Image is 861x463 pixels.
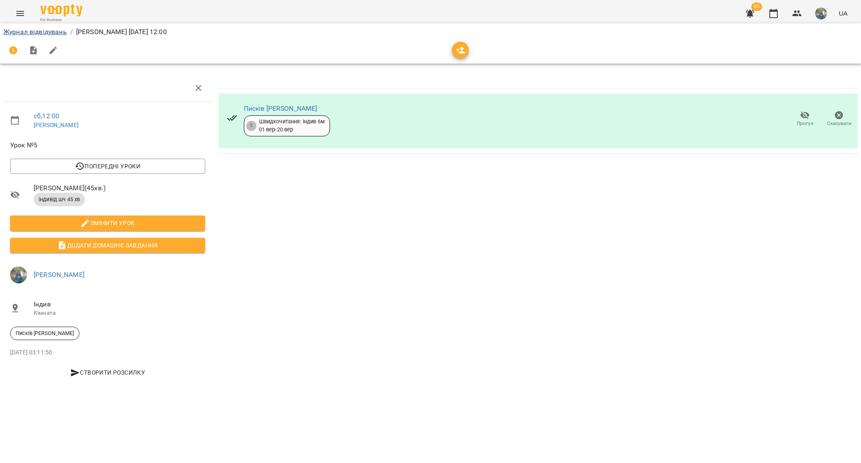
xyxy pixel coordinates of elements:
span: Прогул [797,120,813,127]
button: Змінити урок [10,216,205,231]
span: Попередні уроки [17,161,198,171]
span: Урок №5 [10,140,205,150]
span: Додати домашнє завдання [17,240,198,250]
div: Писків [PERSON_NAME] [10,327,79,340]
button: Menu [10,3,30,24]
button: Скасувати [822,107,856,131]
div: 5 [246,121,256,131]
span: [PERSON_NAME] ( 45 хв. ) [34,183,205,193]
button: Попередні уроки [10,159,205,174]
p: Кімната [34,309,205,317]
a: Писків [PERSON_NAME] [244,104,317,112]
span: For Business [40,17,82,23]
img: de1e453bb906a7b44fa35c1e57b3518e.jpg [10,266,27,283]
div: Швидкочитання: Індив 6м 01 вер - 20 вер [259,118,325,133]
a: сб , 12:00 [34,112,59,120]
a: [PERSON_NAME] [34,271,85,279]
button: Прогул [788,107,822,131]
nav: breadcrumb [3,27,858,37]
a: [PERSON_NAME] [34,122,79,128]
li: / [70,27,73,37]
a: Журнал відвідувань [3,28,67,36]
span: 85 [751,3,762,11]
button: Додати домашнє завдання [10,238,205,253]
span: індивід шч 45 хв [34,196,85,203]
span: Скасувати [827,120,851,127]
span: Індив [34,299,205,309]
span: Змінити урок [17,218,198,228]
p: [PERSON_NAME] [DATE] 12:00 [76,27,167,37]
p: [DATE] 03:11:50 [10,349,205,357]
button: Створити розсилку [10,365,205,380]
span: Створити розсилку [13,367,202,378]
span: UA [839,9,848,18]
button: UA [835,5,851,21]
img: de1e453bb906a7b44fa35c1e57b3518e.jpg [815,8,827,19]
span: Писків [PERSON_NAME] [11,330,79,337]
img: Voopty Logo [40,4,82,16]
